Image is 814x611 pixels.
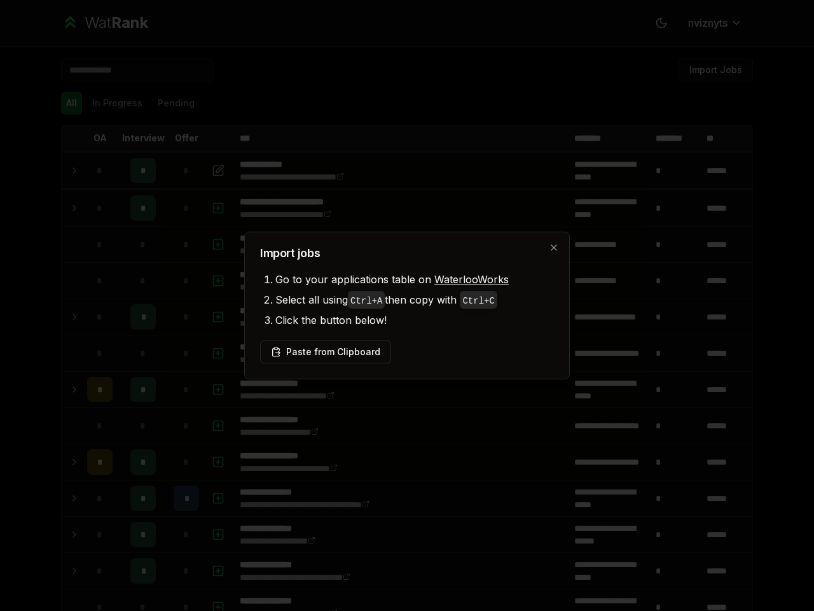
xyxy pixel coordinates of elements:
li: Go to your applications table on [275,269,554,290]
li: Select all using then copy with [275,290,554,310]
li: Click the button below! [275,310,554,330]
a: WaterlooWorks [434,273,509,286]
h2: Import jobs [260,248,554,259]
button: Paste from Clipboard [260,341,391,363]
code: Ctrl+ C [462,296,494,306]
code: Ctrl+ A [350,296,382,306]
